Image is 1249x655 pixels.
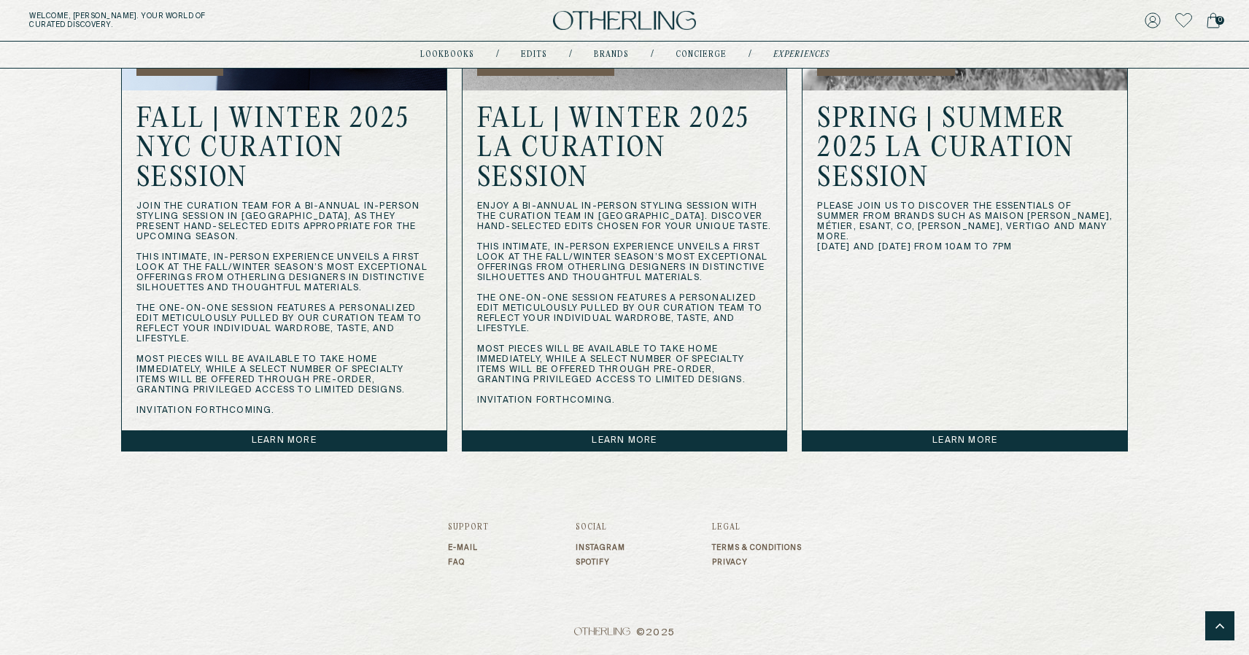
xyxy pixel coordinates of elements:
[576,543,625,552] a: Instagram
[553,11,696,31] img: logo
[676,51,727,58] a: concierge
[122,430,446,451] a: Learn more
[594,51,629,58] a: Brands
[749,49,751,61] div: /
[576,558,625,567] a: Spotify
[477,201,773,406] p: Enjoy a bi-annual in-person styling session with the Curation team in [GEOGRAPHIC_DATA]. Discover...
[477,105,773,194] h2: FALL | WINTER 2025 LA CURATION SESSION
[712,523,802,532] h3: Legal
[803,430,1127,451] a: Learn more
[521,51,547,58] a: Edits
[817,105,1113,194] h2: Spring | Summer 2025 LA Curation Session
[1215,16,1224,25] span: 0
[817,201,1113,252] p: Please join us to discover the essentials of summer from brands such as Maison [PERSON_NAME], Mét...
[651,49,654,61] div: /
[569,49,572,61] div: /
[712,558,802,567] a: Privacy
[448,627,802,639] span: © 2025
[136,105,432,194] h2: FALL | WINTER 2025 NYC CURATION SESSION
[1207,10,1220,31] a: 0
[773,51,830,58] a: experiences
[576,523,625,532] h3: Social
[136,201,432,416] p: Join the Curation team for a bi-annual in-person styling session in [GEOGRAPHIC_DATA], as they pr...
[463,430,787,451] a: Learn more
[420,51,474,58] a: lookbooks
[496,49,499,61] div: /
[712,543,802,552] a: Terms & Conditions
[29,12,387,29] h5: Welcome, [PERSON_NAME] . Your world of curated discovery.
[448,558,489,567] a: FAQ
[448,543,489,552] a: E-mail
[448,523,489,532] h3: Support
